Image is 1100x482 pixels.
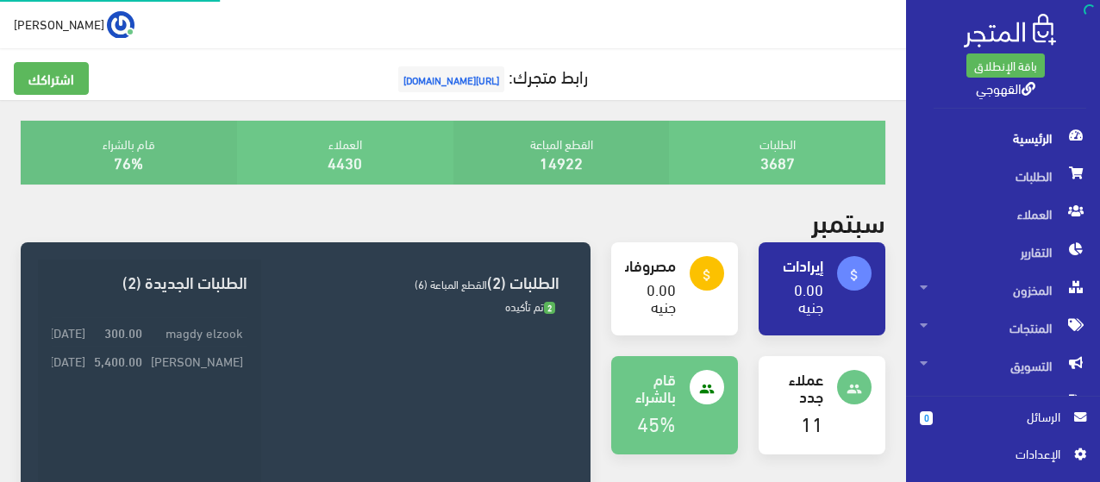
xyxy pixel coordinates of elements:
[637,404,676,441] a: 45%
[453,121,670,185] div: القطع المباعة
[394,59,588,91] a: رابط متجرك:[URL][DOMAIN_NAME]
[794,274,823,320] a: 0.00 جنيه
[920,157,1086,195] span: الطلبات
[669,121,885,185] div: الطلبات
[934,444,1059,463] span: اﻹعدادات
[415,273,487,294] span: القطع المباعة (6)
[14,10,134,38] a: ... [PERSON_NAME]
[21,121,237,185] div: قام بالشراء
[964,14,1056,47] img: .
[847,381,862,397] i: people
[906,309,1100,347] a: المنتجات
[46,318,90,347] td: [DATE]
[647,274,676,320] a: 0.00 جنيه
[505,296,555,316] span: تم تأكيده
[920,119,1086,157] span: الرئيسية
[976,75,1035,100] a: القهوجي
[920,233,1086,271] span: التقارير
[772,370,823,404] h4: عملاء جدد
[14,62,89,95] a: اشتراكك
[147,318,247,347] td: magdy elzook
[906,157,1100,195] a: الطلبات
[906,119,1100,157] a: الرئيسية
[760,147,795,176] a: 3687
[966,53,1045,78] a: باقة الإنطلاق
[275,273,559,290] h3: الطلبات (2)
[544,302,555,315] span: 2
[947,407,1060,426] span: الرسائل
[699,381,715,397] i: people
[237,121,453,185] div: العملاء
[906,233,1100,271] a: التقارير
[328,147,362,176] a: 4430
[147,347,247,375] td: [PERSON_NAME]
[625,370,676,404] h4: قام بالشراء
[920,385,1086,423] span: المحتوى
[906,385,1100,423] a: المحتوى
[920,195,1086,233] span: العملاء
[920,347,1086,385] span: التسويق
[847,267,862,283] i: attach_money
[801,404,823,441] a: 11
[699,267,715,283] i: attach_money
[920,407,1086,444] a: 0 الرسائل
[772,256,823,273] h4: إيرادات
[94,351,142,370] strong: 5,400.00
[46,347,90,375] td: [DATE]
[906,271,1100,309] a: المخزون
[920,271,1086,309] span: المخزون
[114,147,143,176] a: 76%
[920,411,933,425] span: 0
[14,13,104,34] span: [PERSON_NAME]
[906,195,1100,233] a: العملاء
[920,309,1086,347] span: المنتجات
[540,147,583,176] a: 14922
[107,11,134,39] img: ...
[398,66,504,92] span: [URL][DOMAIN_NAME]
[625,256,676,273] h4: مصروفات
[920,444,1086,472] a: اﻹعدادات
[811,205,885,235] h2: سبتمبر
[52,273,247,290] h3: الطلبات الجديدة (2)
[104,322,142,341] strong: 300.00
